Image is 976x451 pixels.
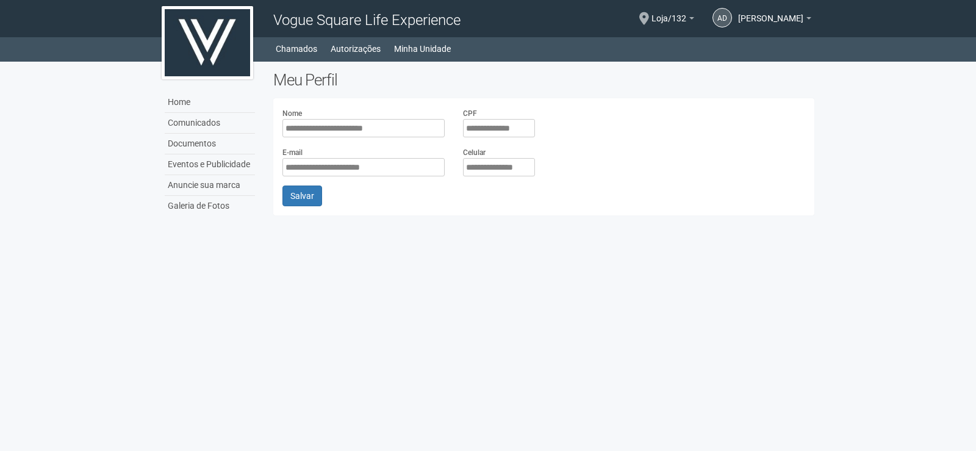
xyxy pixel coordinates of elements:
[165,92,255,113] a: Home
[651,15,694,25] a: Loja/132
[165,175,255,196] a: Anuncie sua marca
[282,147,303,158] label: E-mail
[738,2,803,23] span: ADELINO DA COSTA MONTEIRO
[273,71,814,89] h2: Meu Perfil
[463,108,477,119] label: CPF
[463,147,486,158] label: Celular
[394,40,451,57] a: Minha Unidade
[738,15,811,25] a: [PERSON_NAME]
[282,186,322,206] button: Salvar
[162,6,253,79] img: logo.jpg
[282,108,302,119] label: Nome
[712,8,732,27] a: AD
[651,2,686,23] span: Loja/132
[165,134,255,154] a: Documentos
[273,12,461,29] span: Vogue Square Life Experience
[165,113,255,134] a: Comunicados
[276,40,317,57] a: Chamados
[331,40,381,57] a: Autorizações
[165,154,255,175] a: Eventos e Publicidade
[165,196,255,216] a: Galeria de Fotos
